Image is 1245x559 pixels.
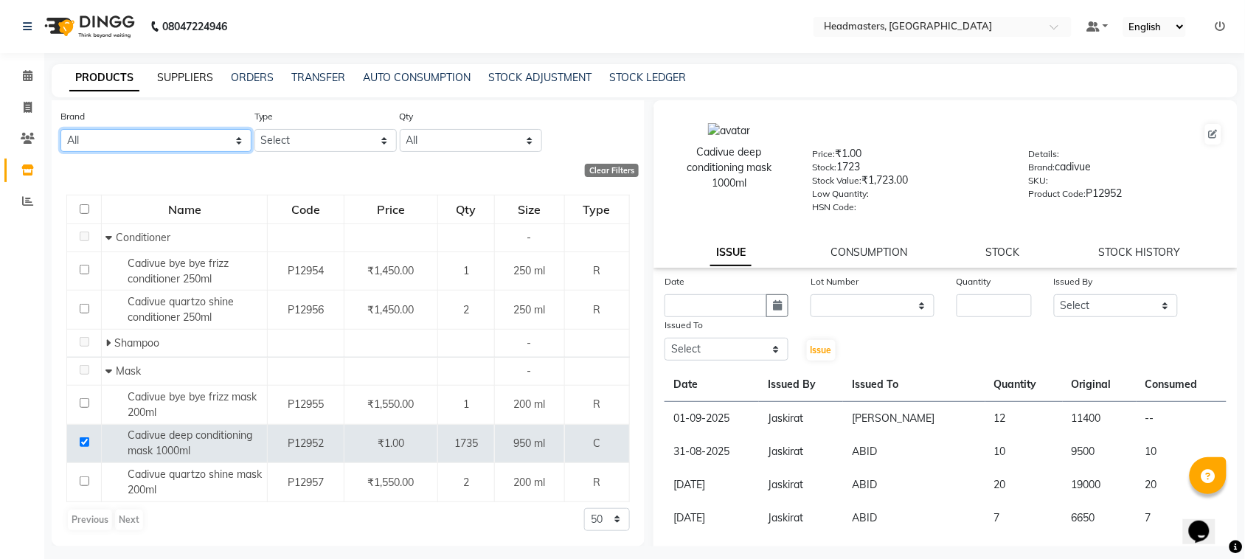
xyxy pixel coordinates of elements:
[231,71,274,84] a: ORDERS
[1137,435,1227,468] td: 10
[985,368,1063,402] th: Quantity
[105,336,114,350] span: Expand Row
[288,303,324,316] span: P12956
[128,428,252,457] span: Cadivue deep conditioning mask 1000ml
[985,402,1063,436] td: 12
[759,368,843,402] th: Issued By
[665,275,684,288] label: Date
[254,110,274,123] label: Type
[1137,501,1227,535] td: 7
[593,476,600,489] span: R
[368,397,415,411] span: ₹1,550.00
[843,468,985,501] td: ABID
[843,435,985,468] td: ABID
[665,368,759,402] th: Date
[813,161,837,174] label: Stock:
[400,110,414,123] label: Qty
[813,147,836,161] label: Price:
[985,435,1063,468] td: 10
[813,201,857,214] label: HSN Code:
[114,336,159,350] span: Shampoo
[1099,246,1181,259] a: STOCK HISTORY
[439,196,493,223] div: Qty
[368,303,415,316] span: ₹1,450.00
[368,476,415,489] span: ₹1,550.00
[363,71,471,84] a: AUTO CONSUMPTION
[1137,402,1227,436] td: --
[1029,186,1223,206] div: P12952
[378,437,404,450] span: ₹1.00
[527,336,532,350] span: -
[986,246,1020,259] a: STOCK
[463,476,469,489] span: 2
[843,402,985,436] td: [PERSON_NAME]
[593,437,600,450] span: C
[268,196,343,223] div: Code
[811,344,832,355] span: Issue
[1183,500,1230,544] iframe: chat widget
[593,397,600,411] span: R
[288,437,324,450] span: P12952
[593,264,600,277] span: R
[813,146,1007,167] div: ₹1.00
[1054,275,1093,288] label: Issued By
[1029,147,1060,161] label: Details:
[105,231,116,244] span: Collapse Row
[162,6,227,47] b: 08047224946
[128,257,229,285] span: Cadivue bye bye frizz conditioner 250ml
[830,246,907,259] a: CONSUMPTION
[69,65,139,91] a: PRODUCTS
[665,501,759,535] td: [DATE]
[585,164,639,177] div: Clear Filters
[345,196,436,223] div: Price
[368,264,415,277] span: ₹1,450.00
[668,145,791,191] div: Cadivue deep conditioning mask 1000ml
[593,303,600,316] span: R
[103,196,266,223] div: Name
[1063,468,1137,501] td: 19000
[513,397,545,411] span: 200 ml
[759,501,843,535] td: Jaskirat
[513,437,545,450] span: 950 ml
[665,435,759,468] td: 31-08-2025
[1063,501,1137,535] td: 6650
[513,264,545,277] span: 250 ml
[157,71,213,84] a: SUPPLIERS
[488,71,592,84] a: STOCK ADJUSTMENT
[527,364,532,378] span: -
[1029,174,1049,187] label: SKU:
[463,397,469,411] span: 1
[128,295,234,324] span: Cadivue quartzo shine conditioner 250ml
[288,264,324,277] span: P12954
[813,187,870,201] label: Low Quantity:
[1137,468,1227,501] td: 20
[609,71,686,84] a: STOCK LEDGER
[985,501,1063,535] td: 7
[566,196,628,223] div: Type
[128,390,257,419] span: Cadivue bye bye frizz mask 200ml
[463,303,469,316] span: 2
[813,173,1007,193] div: ₹1,723.00
[843,368,985,402] th: Issued To
[759,468,843,501] td: Jaskirat
[759,435,843,468] td: Jaskirat
[843,501,985,535] td: ABID
[665,319,703,332] label: Issued To
[291,71,345,84] a: TRANSFER
[463,264,469,277] span: 1
[985,468,1063,501] td: 20
[513,303,545,316] span: 250 ml
[1029,161,1055,174] label: Brand:
[527,231,532,244] span: -
[1029,159,1223,180] div: cadivue
[710,240,752,266] a: ISSUE
[1063,402,1137,436] td: 11400
[116,231,170,244] span: Conditioner
[105,364,116,378] span: Collapse Row
[708,123,750,139] img: avatar
[1029,187,1086,201] label: Product Code:
[759,402,843,436] td: Jaskirat
[496,196,563,223] div: Size
[128,468,262,496] span: Cadivue quartzo shine mask 200ml
[60,110,85,123] label: Brand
